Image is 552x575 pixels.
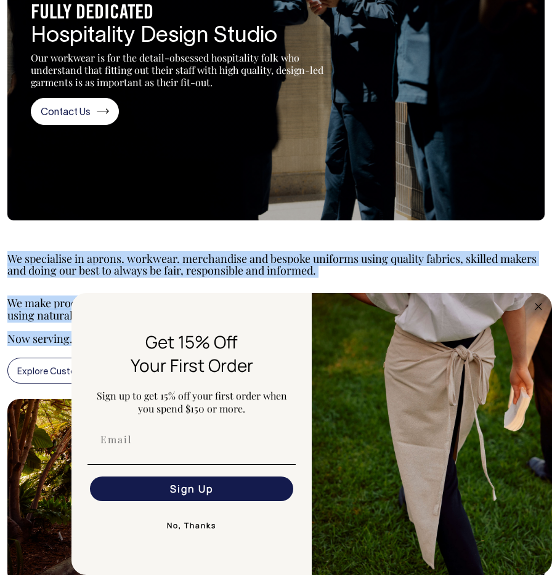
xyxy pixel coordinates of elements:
p: Our workwear is for the detail-obsessed hospitality folk who understand that fitting out their st... [31,52,339,89]
button: No, Thanks [87,513,296,538]
h2: Hospitality Design Studio [31,24,339,49]
a: Contact Us [31,98,119,126]
button: Close dialog [531,299,546,314]
span: Sign up to get 15% off your first order when you spend $150 or more. [97,389,287,415]
p: We make products of purpose that are both functional and comfortable and value simple, timeless d... [7,297,545,322]
input: Email [90,427,293,452]
p: We specialise in aprons, workwear, merchandise and bespoke uniforms using quality fabrics, skille... [7,253,545,278]
span: Get 15% Off [145,330,238,353]
h4: FULLY DEDICATED [31,2,339,24]
span: Your First Order [131,353,253,377]
div: FLYOUT Form [71,293,552,575]
button: Sign Up [90,476,293,501]
a: Explore Custom Services [7,358,230,384]
img: underline [87,464,296,465]
p: Now serving. [7,333,545,345]
img: 5e34ad8f-4f05-4173-92a8-ea475ee49ac9.jpeg [312,293,552,575]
